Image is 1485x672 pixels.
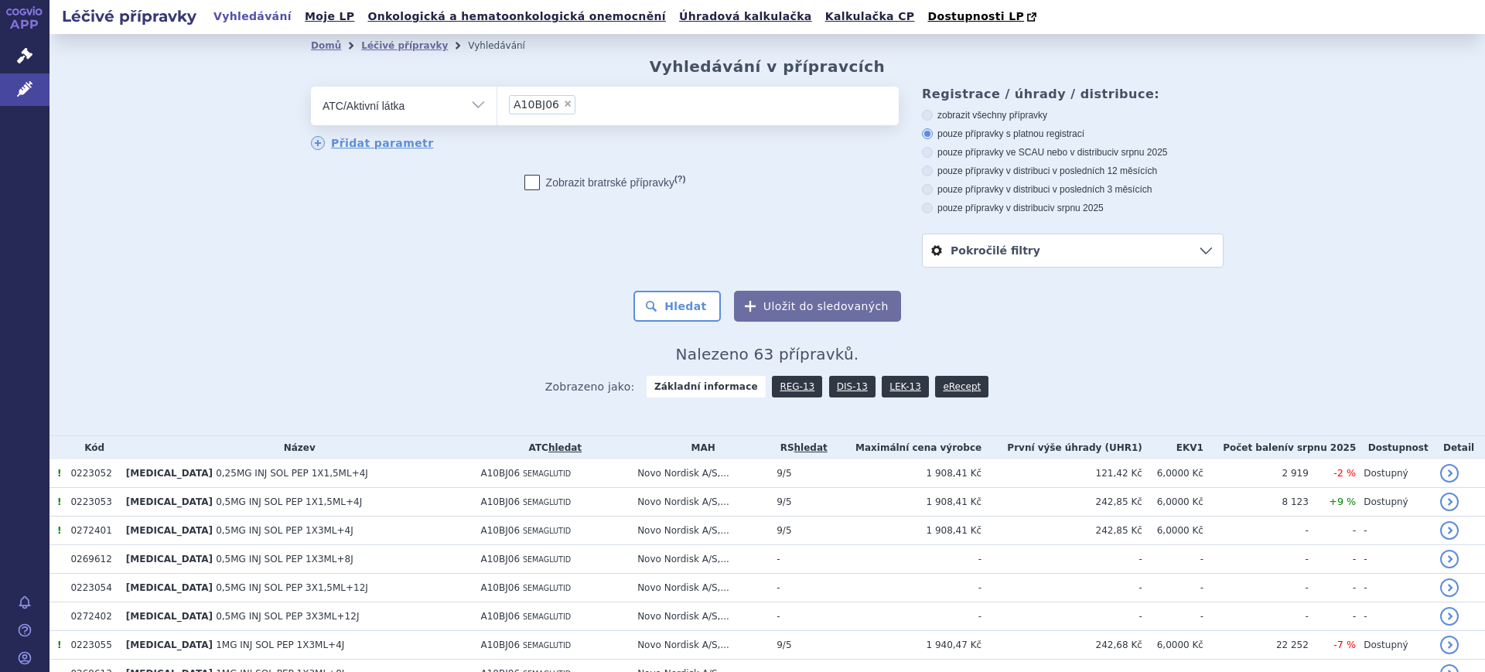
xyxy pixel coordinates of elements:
label: pouze přípravky ve SCAU nebo v distribuci [922,146,1224,159]
td: Novo Nordisk A/S,... [630,602,769,631]
th: První výše úhrady (UHR1) [981,436,1142,459]
td: 22 252 [1203,631,1309,660]
td: Novo Nordisk A/S,... [630,517,769,545]
span: [MEDICAL_DATA] [126,554,213,565]
td: 6,0000 Kč [1142,488,1203,517]
td: - [1309,545,1356,574]
strong: Základní informace [647,376,766,397]
td: - [1356,574,1432,602]
span: SEMAGLUTID [523,555,571,564]
td: 6,0000 Kč [1142,631,1203,660]
td: - [1142,574,1203,602]
td: 1 908,41 Kč [831,488,981,517]
td: 0223055 [63,631,118,660]
a: Moje LP [300,6,359,27]
th: Detail [1432,436,1485,459]
a: Léčivé přípravky [361,40,448,51]
span: [MEDICAL_DATA] [126,640,213,650]
td: 6,0000 Kč [1142,459,1203,488]
span: Zobrazeno jako: [545,376,635,397]
label: pouze přípravky s platnou registrací [922,128,1224,140]
th: Dostupnost [1356,436,1432,459]
td: 0272402 [63,602,118,631]
label: Zobrazit bratrské přípravky [524,175,686,190]
h3: Registrace / úhrady / distribuce: [922,87,1224,101]
span: Tento přípravek má více úhrad. [57,468,61,479]
td: Novo Nordisk A/S,... [630,574,769,602]
span: [MEDICAL_DATA] [126,611,213,622]
th: RS [769,436,831,459]
a: DIS-13 [829,376,876,397]
a: Dostupnosti LP [923,6,1044,28]
th: ATC [473,436,630,459]
td: 1 940,47 Kč [831,631,981,660]
span: Tento přípravek má více úhrad. [57,640,61,650]
a: detail [1440,578,1459,597]
span: -2 % [1333,467,1356,479]
span: 0,5MG INJ SOL PEP 1X3ML+8J [216,554,353,565]
label: pouze přípravky v distribuci [922,202,1224,214]
span: -7 % [1333,639,1356,650]
a: detail [1440,550,1459,568]
td: - [1142,545,1203,574]
a: Pokročilé filtry [923,234,1223,267]
td: 0223053 [63,488,118,517]
span: 0,5MG INJ SOL PEP 3X3ML+12J [216,611,359,622]
td: - [981,545,1142,574]
span: +9 % [1329,496,1356,507]
a: detail [1440,493,1459,511]
span: A10BJ06 [514,99,559,110]
a: detail [1440,636,1459,654]
td: 8 123 [1203,488,1309,517]
span: A10BJ06 [481,496,521,507]
td: 0272401 [63,517,118,545]
td: Novo Nordisk A/S,... [630,488,769,517]
span: SEMAGLUTID [523,584,571,592]
span: v srpnu 2025 [1114,147,1167,158]
span: [MEDICAL_DATA] [126,496,213,507]
a: detail [1440,521,1459,540]
td: 0223054 [63,574,118,602]
span: SEMAGLUTID [523,612,571,621]
h2: Léčivé přípravky [49,5,209,27]
td: - [1142,602,1203,631]
span: 0,25MG INJ SOL PEP 1X1,5ML+4J [216,468,368,479]
td: 1 908,41 Kč [831,459,981,488]
span: SEMAGLUTID [523,469,571,478]
th: MAH [630,436,769,459]
th: Kód [63,436,118,459]
label: zobrazit všechny přípravky [922,109,1224,121]
td: - [1356,545,1432,574]
th: Název [118,436,473,459]
button: Uložit do sledovaných [734,291,901,322]
span: A10BJ06 [481,525,521,536]
td: - [1309,517,1356,545]
h2: Vyhledávání v přípravcích [650,57,886,76]
td: 0269612 [63,545,118,574]
td: - [1309,602,1356,631]
span: 9/5 [777,525,791,536]
a: detail [1440,607,1459,626]
span: 1MG INJ SOL PEP 1X3ML+4J [216,640,344,650]
span: [MEDICAL_DATA] [126,525,213,536]
span: SEMAGLUTID [523,498,571,507]
a: REG-13 [772,376,822,397]
span: SEMAGLUTID [523,641,571,650]
span: Nalezeno 63 přípravků. [676,345,859,363]
td: - [1203,517,1309,545]
td: Novo Nordisk A/S,... [630,545,769,574]
td: - [1203,574,1309,602]
a: Přidat parametr [311,136,434,150]
span: 0,5MG INJ SOL PEP 3X1,5ML+12J [216,582,368,593]
span: 9/5 [777,640,791,650]
td: 1 908,41 Kč [831,517,981,545]
label: pouze přípravky v distribuci v posledních 12 měsících [922,165,1224,177]
td: 242,85 Kč [981,517,1142,545]
td: 121,42 Kč [981,459,1142,488]
abbr: (?) [674,174,685,184]
span: 0,5MG INJ SOL PEP 1X1,5ML+4J [216,496,362,507]
td: - [1309,574,1356,602]
span: × [563,99,572,108]
td: 242,85 Kč [981,488,1142,517]
th: EKV1 [1142,436,1203,459]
